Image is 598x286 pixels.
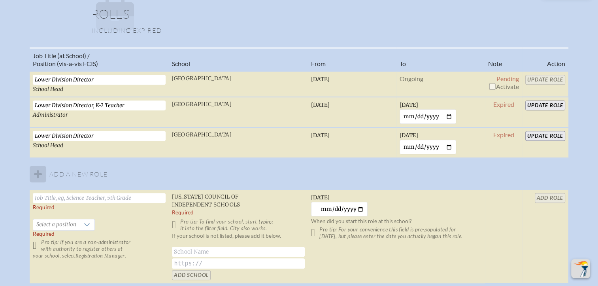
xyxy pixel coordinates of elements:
[493,100,514,108] span: Expired
[33,193,166,203] input: Job Title, eg, Science Teacher, 5th Grade
[311,76,330,83] span: [DATE]
[172,218,305,232] p: Pro tip: To find your school, start typing it into the filter field. City also works.
[311,218,482,225] p: When did you start this role at this school?
[400,102,418,108] span: [DATE]
[33,239,166,259] p: Pro tip: If you are a non-administrator with authority to register others at your school, select .
[172,247,305,257] input: School Name
[172,258,305,269] input: https://
[33,219,79,230] span: Select a position
[522,48,568,71] th: Action
[33,131,166,141] input: Eg, Science Teacher, 5th Grade
[33,75,166,85] input: Eg, Science Teacher, 5th Grade
[311,226,482,240] p: Pro tip: For your convenience this field is pre-populated for [DATE], but please enter the date y...
[33,86,63,93] span: School Head
[493,131,514,138] span: Expired
[33,204,55,211] label: Required
[400,132,418,139] span: [DATE]
[573,261,589,277] img: To the top
[33,142,63,149] span: School Head
[33,112,68,118] span: Administrator
[400,75,423,82] span: Ongoing
[525,100,565,110] input: Update Role
[91,8,507,27] h1: Roles
[571,259,590,278] button: Scroll Top
[308,48,396,71] th: From
[172,131,232,138] span: [GEOGRAPHIC_DATA]
[172,101,232,108] span: [GEOGRAPHIC_DATA]
[33,100,166,110] input: Eg, Science Teacher, 5th Grade
[91,27,507,34] p: Including expired
[172,75,232,82] span: [GEOGRAPHIC_DATA]
[75,253,125,259] span: Registration Manager
[525,131,565,141] input: Update Role
[311,194,330,201] span: [DATE]
[30,48,169,71] th: Job Title (at School) / Position (vis-a-vis FCIS)
[311,102,330,108] span: [DATE]
[496,75,519,82] span: Pending
[169,48,308,71] th: School
[311,132,330,139] span: [DATE]
[172,209,194,216] label: Required
[172,233,281,246] label: If your school is not listed, please add it below.
[488,83,519,90] span: Activate
[396,48,485,71] th: To
[172,193,240,208] span: [US_STATE] Council of Independent Schools
[33,231,55,237] span: Required
[485,48,522,71] th: Note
